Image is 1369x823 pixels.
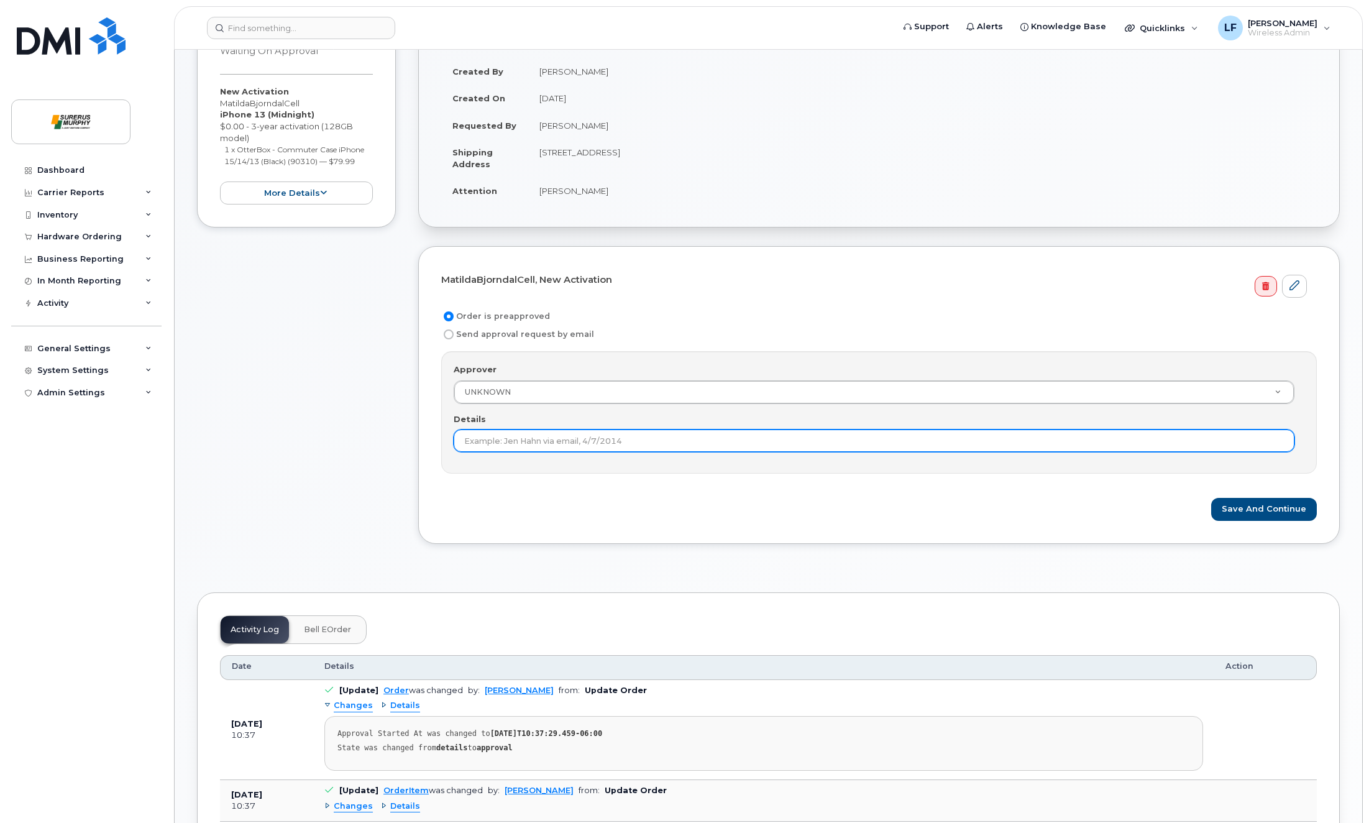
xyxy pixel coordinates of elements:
[454,381,1294,403] a: UNKNOWN
[220,45,318,57] small: Waiting On Approval
[1140,23,1185,33] span: Quicklinks
[528,112,1317,139] td: [PERSON_NAME]
[528,139,1317,177] td: [STREET_ADDRESS]
[1116,16,1207,40] div: Quicklinks
[452,93,505,103] strong: Created On
[220,86,289,96] strong: New Activation
[528,177,1317,205] td: [PERSON_NAME]
[231,801,302,812] div: 10:37
[383,786,483,795] div: was changed
[454,413,486,425] label: Details
[334,700,373,712] span: Changes
[477,743,513,752] strong: approval
[231,719,262,729] b: [DATE]
[488,786,500,795] span: by:
[220,182,373,205] button: more details
[528,85,1317,112] td: [DATE]
[559,686,580,695] span: from:
[452,186,497,196] strong: Attention
[339,686,378,695] b: [Update]
[444,329,454,339] input: Send approval request by email
[528,58,1317,85] td: [PERSON_NAME]
[441,309,550,324] label: Order is preapproved
[441,327,594,342] label: Send approval request by email
[220,109,314,119] strong: iPhone 13 (Midnight)
[444,311,454,321] input: Order is preapproved
[231,730,302,741] div: 10:37
[339,786,378,795] b: [Update]
[454,430,1294,452] input: Example: Jen Hahn via email, 4/7/2014
[1031,21,1106,33] span: Knowledge Base
[895,14,958,39] a: Support
[454,364,497,375] label: Approver
[224,145,364,166] small: 1 x OtterBox - Commuter Case iPhone 15/14/13 (Black) (90310) — $79.99
[337,729,1190,738] div: Approval Started At was changed to
[490,729,603,738] strong: [DATE]T10:37:29.459-06:00
[579,786,600,795] span: from:
[485,686,554,695] a: [PERSON_NAME]
[585,686,647,695] b: Update Order
[304,625,351,635] span: Bell eOrder
[334,801,373,812] span: Changes
[232,661,252,672] span: Date
[505,786,574,795] a: [PERSON_NAME]
[1248,18,1317,28] span: [PERSON_NAME]
[1248,28,1317,38] span: Wireless Admin
[1209,16,1339,40] div: LJ Feller
[465,387,511,397] span: UNKNOWN
[958,14,1012,39] a: Alerts
[436,743,468,752] strong: details
[231,790,262,799] b: [DATE]
[390,700,420,712] span: Details
[337,743,1190,753] div: State was changed from to
[605,786,667,795] b: Update Order
[468,686,480,695] span: by:
[441,275,1307,285] h4: MatildaBjorndalCell, New Activation
[452,147,493,169] strong: Shipping Address
[220,86,373,205] div: MatildaBjorndalCell $0.00 - 3-year activation (128GB model)
[324,661,354,672] span: Details
[1012,14,1115,39] a: Knowledge Base
[383,686,409,695] a: Order
[207,17,395,39] input: Find something...
[383,786,429,795] a: OrderItem
[390,801,420,812] span: Details
[452,67,503,76] strong: Created By
[977,21,1003,33] span: Alerts
[914,21,949,33] span: Support
[452,121,516,131] strong: Requested By
[1224,21,1237,35] span: LF
[383,686,463,695] div: was changed
[1214,655,1317,680] th: Action
[1211,498,1317,521] button: Save and Continue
